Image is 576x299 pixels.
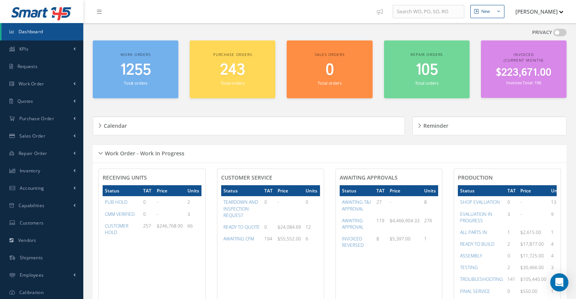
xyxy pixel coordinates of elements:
a: Work orders 1255 Total orders [93,40,178,98]
a: READY TO QUOTE [223,224,260,230]
span: Invoiced [514,52,534,57]
span: $11,725.00 [520,253,544,259]
span: 1255 [120,59,151,81]
span: $4,466,904.33 [390,217,420,224]
a: READY TO BUILD [460,241,494,247]
a: Invoiced (Current Month) $223,671.00 Invoices Total: 106 [481,40,567,98]
a: CMM VERIFIED [105,211,134,217]
td: 0 [262,196,276,221]
small: Total orders [124,80,147,86]
h4: CUSTOMER SERVICE [221,175,320,181]
th: Units [549,185,565,196]
span: - [157,211,158,217]
span: - [157,199,158,205]
td: 6 [303,233,320,245]
td: 4 [549,238,565,250]
a: SHOP EVALUATION [460,199,500,205]
a: ALL PARTS IN [460,229,487,235]
th: Status [103,185,141,196]
a: EVALUATION IN PROGRESS [460,211,492,224]
span: Quotes [17,98,33,104]
span: Requests [17,63,37,70]
span: Sales orders [315,52,344,57]
th: Status [458,185,505,196]
a: TROUBLESHOOTING [460,276,503,282]
th: Units [303,185,320,196]
span: $17,877.00 [520,241,544,247]
th: Price [387,185,422,196]
span: KPIs [19,46,28,52]
th: TAT [505,185,518,196]
a: Sales orders 0 Total orders [287,40,372,98]
td: 2 [505,262,518,273]
a: PUB HOLD [105,199,127,205]
td: 12 [303,221,320,233]
h5: Calendar [101,120,127,129]
td: 27 [374,196,387,214]
span: Work Order [19,81,44,87]
span: - [390,199,391,205]
span: Accounting [20,185,44,191]
small: Total orders [318,80,341,86]
a: Purchase orders 243 Total orders [190,40,275,98]
span: $550.00 [520,288,537,294]
th: Status [221,185,262,196]
a: TESTING [460,264,478,271]
small: Total orders [415,80,439,86]
td: 0 [262,221,276,233]
span: (Current Month) [504,57,543,63]
span: 0 [326,59,334,81]
th: TAT [262,185,276,196]
label: PRIVACY [532,29,552,36]
th: Price [275,185,303,196]
span: Vendors [18,237,36,243]
h4: AWAITING APPROVALS [340,175,439,181]
th: Units [185,185,201,196]
td: 276 [422,215,438,233]
td: 9 [549,208,565,226]
span: Shipments [20,254,43,261]
td: 194 [262,233,276,245]
h4: PRODUCTION [458,175,557,181]
div: New [481,8,490,15]
th: TAT [374,185,387,196]
a: AWAITING APPROVAL [342,217,364,230]
td: 141 [505,273,518,285]
td: 0 [141,196,154,208]
td: 0 [141,208,154,220]
small: Total orders [221,80,244,86]
td: 1 [549,226,565,238]
span: $223,671.00 [496,65,551,80]
a: TEARDOWN AND INSPECTION REQUEST [223,199,258,218]
a: Repair orders 105 Total orders [384,40,470,98]
a: CUSTOMER HOLD [105,223,128,235]
a: INVOICED REVERSED [342,235,364,248]
td: 8 [374,233,387,251]
td: 1 [505,226,518,238]
span: Dashboard [19,28,43,35]
span: $55,552.00 [278,235,301,242]
span: Employees [20,272,44,278]
span: Inventory [20,167,41,174]
td: 2 [185,196,201,208]
span: 105 [415,59,438,81]
span: - [278,199,279,205]
h5: Reminder [421,120,448,129]
span: Capabilities [19,202,45,209]
th: Price [518,185,549,196]
span: 243 [220,59,245,81]
span: Purchase orders [213,52,252,57]
td: 6 [549,273,565,285]
span: Calibration [19,289,44,296]
span: Repair Order [19,150,47,156]
span: Customers [20,220,44,226]
td: 66 [185,220,201,238]
td: 4 [549,250,565,262]
a: AWAITING T&I APPROVAL [342,199,371,212]
span: Work orders [120,52,150,57]
input: Search WO, PO, SO, RO [393,5,464,19]
td: 3 [505,208,518,226]
span: $2,615.00 [520,229,541,235]
div: Open Intercom Messenger [550,273,568,291]
span: $5,397.00 [390,235,411,242]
